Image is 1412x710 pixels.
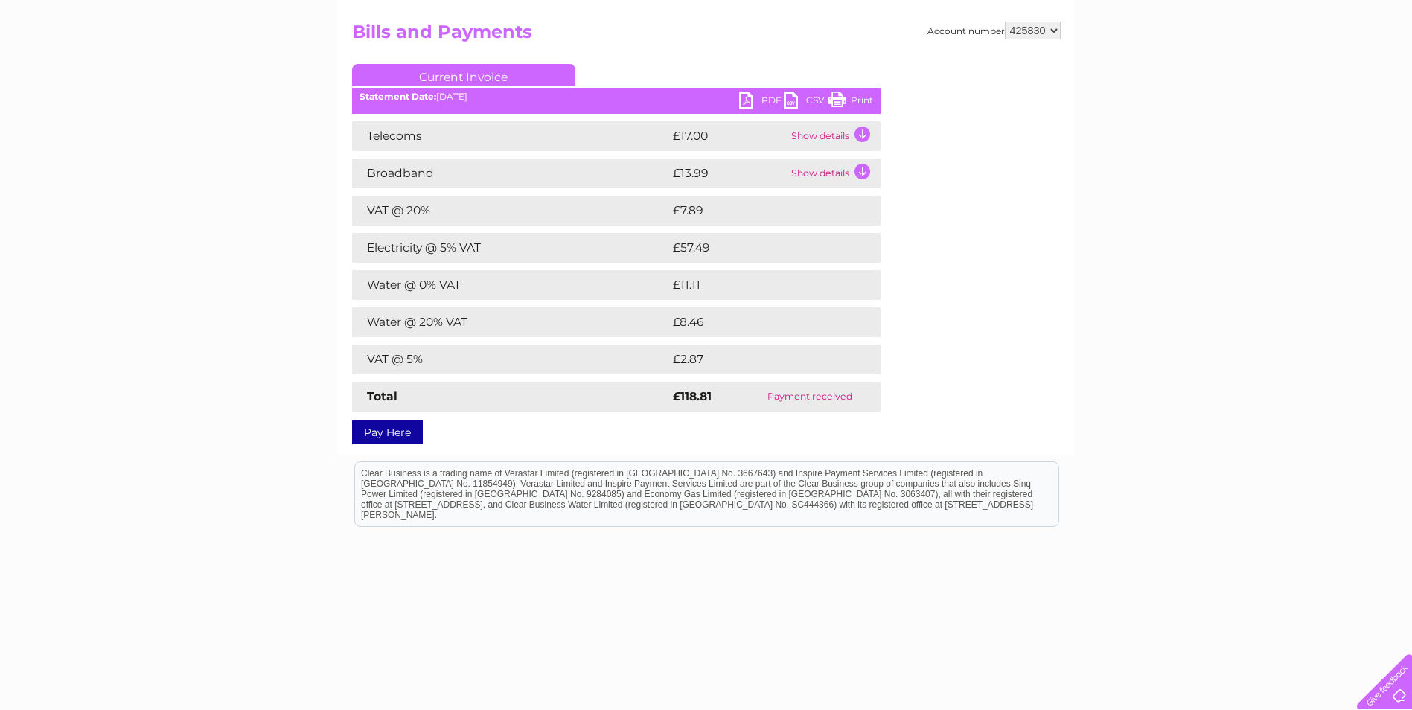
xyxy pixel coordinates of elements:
td: £8.46 [669,307,846,337]
td: Water @ 20% VAT [352,307,669,337]
td: Telecoms [352,121,669,151]
td: VAT @ 20% [352,196,669,226]
div: [DATE] [352,92,881,102]
td: £7.89 [669,196,846,226]
td: £11.11 [669,270,843,300]
strong: Total [367,389,397,403]
td: Show details [788,159,881,188]
a: CSV [784,92,828,113]
td: £13.99 [669,159,788,188]
a: PDF [739,92,784,113]
a: Current Invoice [352,64,575,86]
td: £57.49 [669,233,850,263]
a: 0333 014 3131 [1131,7,1234,26]
td: £2.87 [669,345,846,374]
td: Water @ 0% VAT [352,270,669,300]
a: Pay Here [352,420,423,444]
div: Clear Business is a trading name of Verastar Limited (registered in [GEOGRAPHIC_DATA] No. 3667643... [355,8,1058,72]
div: Account number [927,22,1061,39]
a: Print [828,92,873,113]
td: Show details [788,121,881,151]
b: Statement Date: [360,91,436,102]
a: Blog [1282,63,1304,74]
a: Energy [1187,63,1220,74]
a: Contact [1313,63,1349,74]
td: VAT @ 5% [352,345,669,374]
img: logo.png [49,39,125,84]
strong: £118.81 [673,389,712,403]
a: Telecoms [1229,63,1274,74]
td: Broadband [352,159,669,188]
td: Electricity @ 5% VAT [352,233,669,263]
td: £17.00 [669,121,788,151]
a: Water [1150,63,1178,74]
a: Log out [1363,63,1398,74]
td: Payment received [739,382,880,412]
h2: Bills and Payments [352,22,1061,50]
